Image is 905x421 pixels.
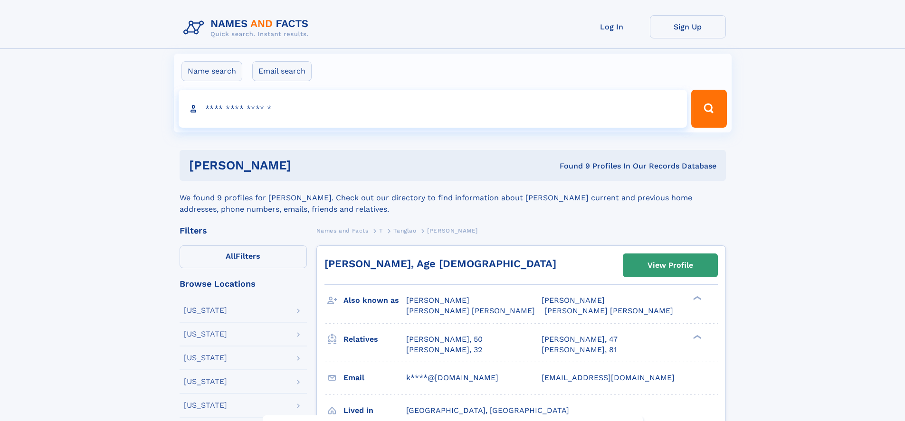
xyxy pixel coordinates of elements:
h3: Also known as [343,292,406,309]
a: [PERSON_NAME], 81 [542,345,617,355]
label: Filters [180,245,307,268]
div: Filters [180,226,307,235]
label: Email search [252,61,312,81]
div: We found 9 profiles for [PERSON_NAME]. Check out our directory to find information about [PERSON_... [180,181,726,215]
div: [US_STATE] [184,307,227,314]
a: Tanglao [393,225,416,236]
div: [US_STATE] [184,402,227,409]
div: Browse Locations [180,280,307,288]
a: Log In [574,15,650,38]
a: [PERSON_NAME], 32 [406,345,482,355]
a: Names and Facts [316,225,369,236]
a: [PERSON_NAME], 50 [406,334,483,345]
div: [US_STATE] [184,330,227,338]
span: [EMAIL_ADDRESS][DOMAIN_NAME] [542,373,675,382]
h1: [PERSON_NAME] [189,159,426,171]
span: [PERSON_NAME] [PERSON_NAME] [406,306,535,315]
div: ❯ [691,334,702,340]
span: [PERSON_NAME] [427,227,478,234]
span: [PERSON_NAME] [PERSON_NAME] [544,306,673,315]
span: [PERSON_NAME] [406,296,469,305]
div: ❯ [691,295,702,301]
a: Sign Up [650,15,726,38]
span: T [379,227,383,234]
a: View Profile [623,254,717,277]
h3: Email [343,370,406,386]
span: Tanglao [393,227,416,234]
label: Name search [181,61,242,81]
img: Logo Names and Facts [180,15,316,41]
a: T [379,225,383,236]
div: [US_STATE] [184,354,227,362]
h3: Lived in [343,402,406,419]
div: View Profile [648,254,693,276]
input: search input [179,90,687,128]
div: [US_STATE] [184,378,227,385]
span: All [226,252,236,261]
a: [PERSON_NAME], 47 [542,334,618,345]
h3: Relatives [343,331,406,347]
span: [PERSON_NAME] [542,296,605,305]
a: [PERSON_NAME], Age [DEMOGRAPHIC_DATA] [324,258,556,270]
div: Found 9 Profiles In Our Records Database [425,161,716,171]
span: [GEOGRAPHIC_DATA], [GEOGRAPHIC_DATA] [406,406,569,415]
button: Search Button [691,90,726,128]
